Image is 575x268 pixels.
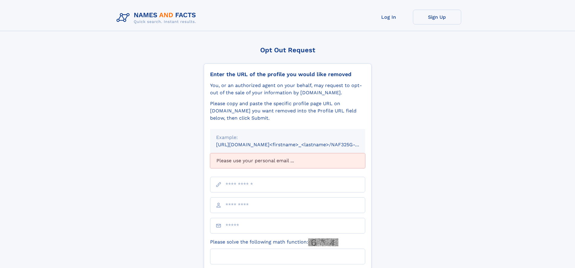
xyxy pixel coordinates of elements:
a: Sign Up [413,10,461,24]
div: Opt Out Request [204,46,372,54]
div: Example: [216,134,359,141]
a: Log In [365,10,413,24]
div: Enter the URL of the profile you would like removed [210,71,365,78]
label: Please solve the following math function: [210,238,338,246]
img: Logo Names and Facts [114,10,201,26]
div: Please copy and paste the specific profile page URL on [DOMAIN_NAME] you want removed into the Pr... [210,100,365,122]
small: [URL][DOMAIN_NAME]<firstname>_<lastname>/NAF325G-xxxxxxxx [216,142,377,147]
div: Please use your personal email ... [210,153,365,168]
div: You, or an authorized agent on your behalf, may request to opt-out of the sale of your informatio... [210,82,365,96]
